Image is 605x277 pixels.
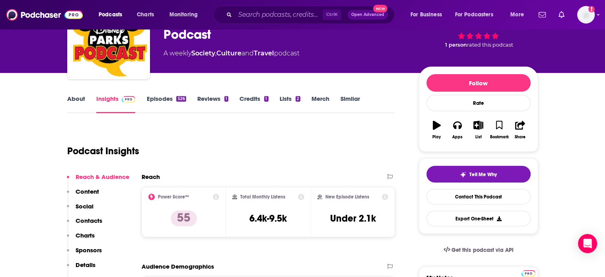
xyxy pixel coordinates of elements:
span: and [241,49,254,57]
a: Credits1 [239,95,268,113]
h2: Total Monthly Listens [240,194,285,200]
button: open menu [505,8,534,21]
a: Show notifications dropdown [535,8,549,22]
a: InsightsPodchaser Pro [96,95,136,113]
span: Tell Me Why [469,171,497,178]
h3: Under 2.1k [330,212,376,224]
input: Search podcasts, credits, & more... [235,8,323,21]
a: Similar [340,95,360,113]
img: User Profile [577,6,595,24]
a: Episodes526 [146,95,186,113]
p: Charts [76,232,95,239]
span: 1 person [445,42,467,48]
span: For Business [410,9,442,20]
span: New [373,5,387,12]
button: open menu [405,8,452,21]
div: List [475,135,482,139]
span: Charts [137,9,154,20]
button: Content [67,188,99,202]
h2: New Episode Listens [325,194,369,200]
button: open menu [93,8,132,21]
button: Sponsors [67,246,102,261]
img: Podchaser Pro [521,270,535,277]
button: Show profile menu [577,6,595,24]
a: About [67,95,85,113]
span: Logged in as N0elleB7 [577,6,595,24]
div: 2 [296,96,300,102]
a: Merch [311,95,329,113]
h2: Audience Demographics [142,263,214,270]
button: Details [67,261,95,276]
button: Open AdvancedNew [348,10,388,20]
a: Lists2 [280,95,300,113]
a: Get this podcast via API [437,240,520,260]
span: For Podcasters [455,9,493,20]
p: Contacts [76,217,102,224]
div: Play [432,135,441,139]
p: Reach & Audience [76,173,129,181]
p: 55 [171,210,197,226]
span: , [215,49,216,57]
a: Pro website [521,269,535,277]
a: Show notifications dropdown [555,8,568,22]
span: More [510,9,524,20]
div: Open Intercom Messenger [578,234,597,253]
h2: Reach [142,173,160,181]
span: Get this podcast via API [451,247,513,253]
p: Social [76,202,93,210]
a: Contact This Podcast [426,189,531,204]
button: Apps [447,116,468,144]
h1: Podcast Insights [67,145,139,157]
img: Podchaser - Follow, Share and Rate Podcasts [6,7,83,22]
svg: Add a profile image [588,6,595,12]
p: Sponsors [76,246,102,254]
div: Bookmark [490,135,508,139]
h2: Power Score™ [158,194,189,200]
img: tell me why sparkle [460,171,466,178]
button: open menu [164,8,208,21]
div: Share [515,135,525,139]
button: Social [67,202,93,217]
p: Details [76,261,95,269]
span: Ctrl K [323,10,341,20]
div: 1 [224,96,228,102]
button: Contacts [67,217,102,232]
div: A weekly podcast [163,49,300,58]
button: Play [426,116,447,144]
button: open menu [450,8,505,21]
button: List [468,116,488,144]
div: Apps [452,135,463,139]
h3: 6.4k-9.5k [249,212,287,224]
a: Culture [216,49,241,57]
button: Charts [67,232,95,246]
img: Podchaser Pro [122,96,136,102]
button: Share [510,116,530,144]
a: Reviews1 [197,95,228,113]
span: Monitoring [169,9,198,20]
div: 526 [176,96,186,102]
button: Bookmark [489,116,510,144]
a: Travel [254,49,274,57]
div: 1 [264,96,268,102]
a: Charts [132,8,159,21]
p: Content [76,188,99,195]
button: Reach & Audience [67,173,129,188]
button: tell me why sparkleTell Me Why [426,166,531,183]
span: Open Advanced [351,13,384,17]
div: Rate [426,95,531,111]
span: Podcasts [99,9,122,20]
span: rated this podcast [467,42,513,48]
button: Follow [426,74,531,92]
button: Export One-Sheet [426,211,531,226]
a: Society [191,49,215,57]
div: Search podcasts, credits, & more... [221,6,402,24]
